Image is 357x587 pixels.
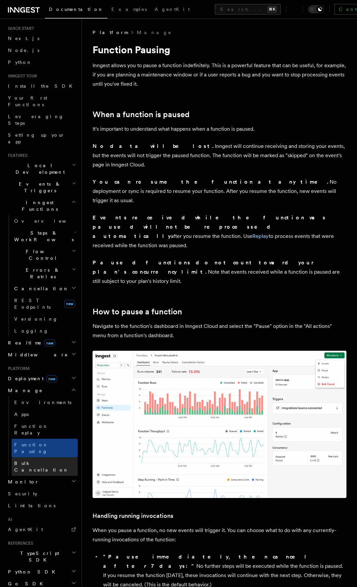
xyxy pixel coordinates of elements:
[8,48,39,53] span: Node.js
[12,283,78,294] button: Cancellation
[8,527,43,532] span: AgentKit
[5,339,55,346] span: Realtime
[12,246,78,264] button: Flow Control
[151,2,194,18] a: AgentKit
[5,488,78,500] a: Security
[93,29,128,36] span: Platform
[8,132,65,144] span: Setting up your app
[5,162,72,175] span: Local Development
[5,178,78,197] button: Events & Triggers
[12,439,78,457] a: Function Pausing
[14,218,82,224] span: Overview
[5,387,43,394] span: Manage
[12,313,78,325] a: Versioning
[12,285,69,292] span: Cancellation
[93,526,346,544] p: When you pause a function, no new events will trigger it. You can choose what to do with any curr...
[5,337,78,349] button: Realtimenew
[5,478,39,485] span: Monitor
[5,476,78,488] button: Monitor
[8,491,37,496] span: Security
[267,6,277,13] kbd: ⌘K
[93,110,189,119] a: When a function is paused
[12,230,74,243] span: Steps & Workflows
[12,294,78,313] a: REST Endpointsnew
[5,373,78,384] button: Deploymentnew
[5,523,78,535] a: AgentKit
[14,316,58,322] span: Versioning
[308,5,324,13] button: Toggle dark mode
[93,214,326,239] strong: Events received while the function was paused will not be reprocessed automatically
[93,511,173,520] a: Handling running invocations
[8,83,76,89] span: Install the SDK
[252,233,269,239] a: Replay
[12,248,72,261] span: Flow Control
[14,412,29,417] span: Apps
[44,339,55,347] span: new
[107,2,151,18] a: Examples
[12,267,72,280] span: Errors & Retries
[5,80,78,92] a: Install the SDK
[5,111,78,129] a: Leveraging Steps
[93,258,346,286] p: Note that events received while a function is paused are still subject to your plan's history limit.
[5,568,59,575] span: Python SDK
[93,213,346,250] p: after you resume the function. Use to process events that were received while the function was pa...
[8,503,56,508] span: Limitations
[5,541,33,546] span: References
[93,177,346,205] p: No deployment or sync is required to resume your function. After you resume the function, new eve...
[12,457,78,476] a: Bulk Cancellation
[5,566,78,578] button: Python SDK
[93,143,215,149] strong: No data will be lost.
[12,396,78,408] a: Environments
[14,400,71,405] span: Environments
[93,351,346,498] img: The Pause option within the "All actions" menu on a function's dashboard.
[5,159,78,178] button: Local Development
[5,384,78,396] button: Manage
[5,26,34,31] span: Quick start
[12,264,78,283] button: Errors & Retries
[5,500,78,512] a: Limitations
[5,366,30,371] span: Platform
[8,36,39,41] span: Next.js
[5,349,78,361] button: Middleware
[8,60,32,65] span: Python
[5,197,78,215] button: Inngest Functions
[12,420,78,439] a: Function Replay
[14,298,51,310] span: REST Endpoints
[5,375,57,382] span: Deployment
[8,114,64,126] span: Leveraging Steps
[14,461,69,473] span: Bulk Cancellation
[5,73,37,79] span: Inngest tour
[103,554,310,569] strong: "Pause immediately, then cancel after 7 days:"
[111,7,147,12] span: Examples
[5,215,78,337] div: Inngest Functions
[12,227,78,246] button: Steps & Workflows
[5,153,27,158] span: Features
[93,307,182,316] a: How to pause a function
[5,44,78,56] a: Node.js
[12,215,78,227] a: Overview
[49,7,103,12] span: Documentation
[5,32,78,44] a: Next.js
[155,7,190,12] span: AgentKit
[5,547,78,566] button: TypeScript SDK
[14,442,48,454] span: Function Pausing
[215,4,281,15] button: Search...⌘K
[93,61,346,89] p: Inngest allows you to pause a function indefinitely. This is a powerful feature that can be usefu...
[12,408,78,420] a: Apps
[5,396,78,476] div: Manage
[137,29,172,36] a: Manage
[5,550,71,563] span: TypeScript SDK
[5,199,71,212] span: Inngest Functions
[45,2,107,19] a: Documentation
[5,92,78,111] a: Your first Functions
[93,44,346,56] h1: Function Pausing
[93,179,330,185] strong: You can resume the function at any time.
[5,181,72,194] span: Events & Triggers
[64,300,75,308] span: new
[93,142,346,169] p: Inngest will continue receiving and storing your events, but the events will not trigger the paus...
[5,129,78,148] a: Setting up your app
[93,259,314,275] strong: Paused functions do not count toward your plan's concurrency limit.
[5,517,12,522] span: AI
[8,95,47,107] span: Your first Functions
[5,351,68,358] span: Middleware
